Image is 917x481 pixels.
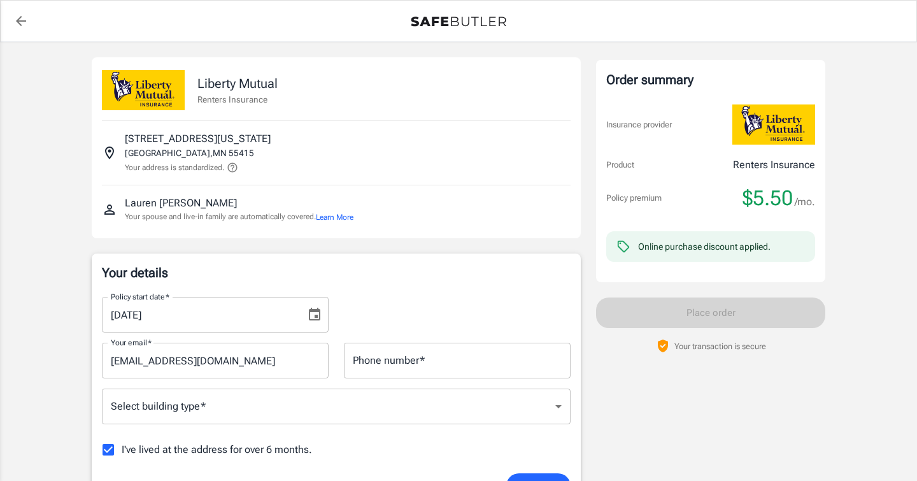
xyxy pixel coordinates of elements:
svg: Insured address [102,145,117,161]
p: Your spouse and live-in family are automatically covered. [125,211,353,223]
p: Insurance provider [606,118,672,131]
a: back to quotes [8,8,34,34]
img: Liberty Mutual [732,104,815,145]
p: Your address is standardized. [125,162,224,173]
p: Liberty Mutual [197,74,278,93]
img: Back to quotes [411,17,506,27]
label: Your email [111,337,152,348]
input: Enter number [344,343,571,378]
input: Enter email [102,343,329,378]
button: Learn More [316,212,353,223]
svg: Insured person [102,202,117,217]
p: [GEOGRAPHIC_DATA] , MN 55415 [125,147,254,159]
p: Renters Insurance [197,93,278,106]
label: Policy start date [111,291,169,302]
p: Product [606,159,634,171]
span: I've lived at the address for over 6 months. [122,442,312,457]
div: Order summary [606,70,815,89]
p: Renters Insurance [733,157,815,173]
p: Your details [102,264,571,282]
button: Choose date, selected date is Aug 18, 2025 [302,302,327,327]
span: $5.50 [743,185,793,211]
p: Lauren [PERSON_NAME] [125,196,237,211]
span: /mo. [795,193,815,211]
p: [STREET_ADDRESS][US_STATE] [125,131,271,147]
div: Online purchase discount applied. [638,240,771,253]
img: Liberty Mutual [102,70,185,110]
input: MM/DD/YYYY [102,297,297,333]
p: Your transaction is secure [674,340,766,352]
p: Policy premium [606,192,662,205]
